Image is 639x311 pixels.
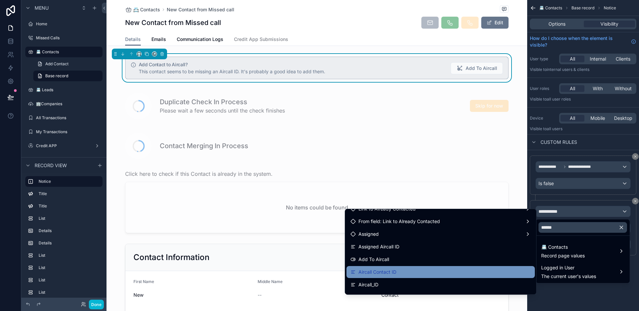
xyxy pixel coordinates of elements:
[541,243,585,251] span: 📇 Contacts
[466,65,497,72] span: Add To Aircall
[541,273,596,280] span: The current user's values
[358,255,389,263] span: Add To Aircall
[234,33,288,47] a: Credit App Submissions
[125,33,141,46] a: Details
[358,230,379,238] span: Assigned
[125,6,160,13] a: 📇 Contacts
[133,6,160,13] span: 📇 Contacts
[125,18,221,27] h1: New Contact from Missed call
[358,293,397,301] span: Aircall Back Fill #1
[177,33,223,47] a: Communication Logs
[358,243,399,251] span: Assigned Aircall ID
[151,36,166,43] span: Emails
[125,36,141,43] span: Details
[451,62,503,74] button: Add To Aircall
[139,69,325,74] span: This contact seems to be missing an Aircall ID. It's probably a good idea to add them.
[151,33,166,47] a: Emails
[358,281,378,289] span: Aircall_ID
[234,36,288,43] span: Credit App Submissions
[167,6,234,13] a: New Contact from Missed call
[541,264,596,272] span: Logged in User
[541,252,585,259] span: Record page values
[139,62,445,67] h5: Add Contact to Aircall?
[358,268,396,276] span: Aircall Contact ID
[177,36,223,43] span: Communication Logs
[481,17,509,29] button: Edit
[358,217,440,225] span: From field: Link to Already Contacted
[139,68,445,75] div: This contact seems to be missing an Aircall ID. It's probably a good idea to add them.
